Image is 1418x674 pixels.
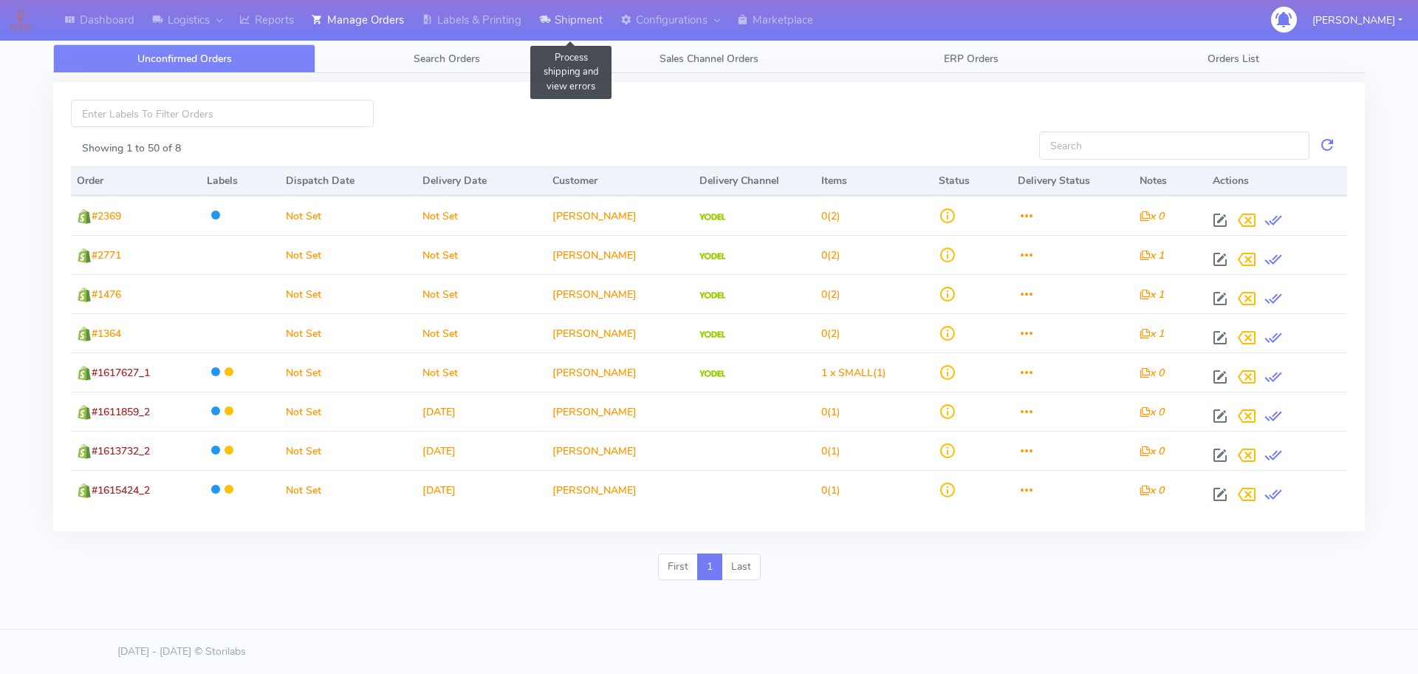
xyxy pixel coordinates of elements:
a: 1 [697,554,722,580]
input: Enter Labels To Filter Orders [71,100,374,127]
i: x 1 [1140,327,1164,341]
span: 0 [821,327,827,341]
i: x 0 [1140,209,1164,223]
img: Yodel [699,331,725,338]
span: (1) [821,483,840,497]
td: Not Set [417,196,547,235]
label: Showing 1 to 50 of 8 [82,140,181,156]
i: x 0 [1140,405,1164,419]
td: [PERSON_NAME] [547,392,693,431]
i: x 1 [1140,248,1164,262]
span: #1476 [92,287,121,302]
span: 0 [821,483,827,497]
ul: Tabs [53,44,1365,73]
span: ERP Orders [944,52,999,66]
td: [PERSON_NAME] [547,274,693,313]
img: Yodel [699,292,725,299]
th: Labels [201,166,280,196]
i: x 0 [1140,483,1164,497]
td: [PERSON_NAME] [547,353,693,392]
th: Items [815,166,933,196]
span: Search Orders [414,52,480,66]
td: [PERSON_NAME] [547,235,693,274]
span: 1 x SMALL [821,366,873,380]
td: Not Set [280,196,417,235]
img: Yodel [699,370,725,378]
td: [DATE] [417,431,547,470]
th: Delivery Date [417,166,547,196]
td: [PERSON_NAME] [547,313,693,353]
td: Not Set [280,313,417,353]
td: [PERSON_NAME] [547,470,693,509]
td: Not Set [417,274,547,313]
td: Not Set [280,274,417,313]
img: Yodel [699,253,725,260]
th: Customer [547,166,693,196]
td: Not Set [280,353,417,392]
td: Not Set [417,353,547,392]
span: #1615424_2 [92,483,150,497]
th: Delivery Channel [693,166,815,196]
span: Orders List [1208,52,1259,66]
span: #1611859_2 [92,405,150,419]
span: (1) [821,444,840,458]
th: Actions [1207,166,1347,196]
td: [DATE] [417,392,547,431]
td: [DATE] [417,470,547,509]
td: Not Set [417,313,547,353]
th: Dispatch Date [280,166,417,196]
td: Not Set [280,392,417,431]
span: 0 [821,287,827,302]
span: #1617627_1 [92,366,150,380]
td: Not Set [417,235,547,274]
th: Order [71,166,201,196]
span: (1) [821,366,886,380]
td: Not Set [280,470,417,509]
span: #1613732_2 [92,444,150,458]
span: #1364 [92,327,121,341]
button: [PERSON_NAME] [1301,5,1414,35]
span: (2) [821,287,840,302]
input: Search [1039,132,1309,159]
span: #2771 [92,248,121,262]
span: 0 [821,209,827,223]
span: 0 [821,248,827,262]
i: x 1 [1140,287,1164,302]
span: 0 [821,444,827,458]
span: Unconfirmed Orders [137,52,232,66]
span: Sales Channel Orders [660,52,758,66]
span: 0 [821,405,827,419]
span: (2) [821,327,840,341]
span: (2) [821,248,840,262]
th: Status [933,166,1012,196]
span: (1) [821,405,840,419]
th: Notes [1134,166,1207,196]
td: Not Set [280,235,417,274]
i: x 0 [1140,444,1164,458]
span: (2) [821,209,840,223]
th: Delivery Status [1012,166,1134,196]
img: Yodel [699,214,725,221]
td: [PERSON_NAME] [547,196,693,235]
span: #2369 [92,209,121,223]
i: x 0 [1140,366,1164,380]
td: [PERSON_NAME] [547,431,693,470]
td: Not Set [280,431,417,470]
